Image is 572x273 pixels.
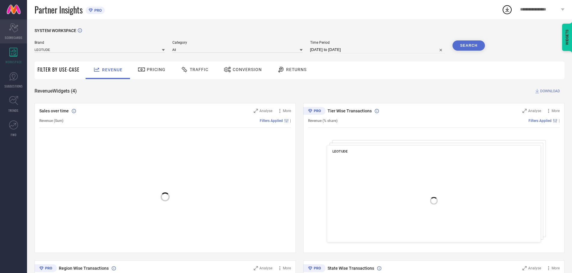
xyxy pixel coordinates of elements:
[190,67,208,72] span: Traffic
[93,8,102,13] span: PRO
[332,149,348,153] span: LEOTUDE
[328,108,372,113] span: Tier Wise Transactions
[283,266,291,270] span: More
[528,109,541,113] span: Analyse
[303,107,325,116] div: Premium
[552,266,560,270] span: More
[552,109,560,113] span: More
[254,266,258,270] svg: Zoom
[310,40,445,45] span: Time Period
[172,40,303,45] span: Category
[5,35,23,40] span: SCORECARDS
[254,109,258,113] svg: Zoom
[522,109,527,113] svg: Zoom
[259,109,272,113] span: Analyse
[35,88,77,94] span: Revenue Widgets ( 4 )
[35,4,83,16] span: Partner Insights
[35,40,165,45] span: Brand
[260,119,283,123] span: Filters Applied
[8,108,19,113] span: TRENDS
[559,119,560,123] span: |
[102,67,123,72] span: Revenue
[233,67,262,72] span: Conversion
[5,84,23,88] span: SUGGESTIONS
[39,108,69,113] span: Sales over time
[147,67,165,72] span: Pricing
[59,266,109,271] span: Region Wise Transactions
[310,46,445,53] input: Select time period
[39,119,63,123] span: Revenue (Sum)
[308,119,337,123] span: Revenue (% share)
[11,132,17,137] span: FWD
[35,28,76,33] span: SYSTEM WORKSPACE
[283,109,291,113] span: More
[502,4,513,15] div: Open download list
[452,40,485,51] button: Search
[286,67,307,72] span: Returns
[528,119,552,123] span: Filters Applied
[522,266,527,270] svg: Zoom
[38,66,80,73] span: Filter By Use-Case
[528,266,541,270] span: Analyse
[5,60,22,64] span: WORKSPACE
[328,266,374,271] span: State Wise Transactions
[290,119,291,123] span: |
[540,88,560,94] span: DOWNLOAD
[259,266,272,270] span: Analyse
